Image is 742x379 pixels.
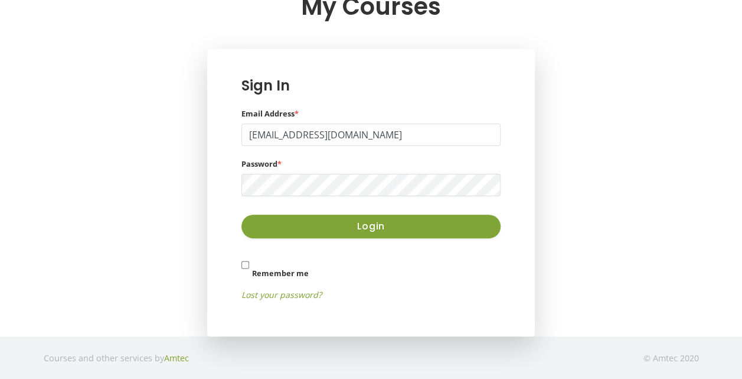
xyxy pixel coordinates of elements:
label: Password [241,160,282,168]
p: Courses and other services by [44,351,189,365]
h4: Sign In [236,77,506,101]
button: Login [241,215,501,238]
label: Remember me [252,268,309,278]
a: Amtec [164,352,189,364]
p: © Amtec 2020 [643,351,699,365]
label: Email Address [241,110,299,118]
a: Lost your password? [241,289,322,300]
